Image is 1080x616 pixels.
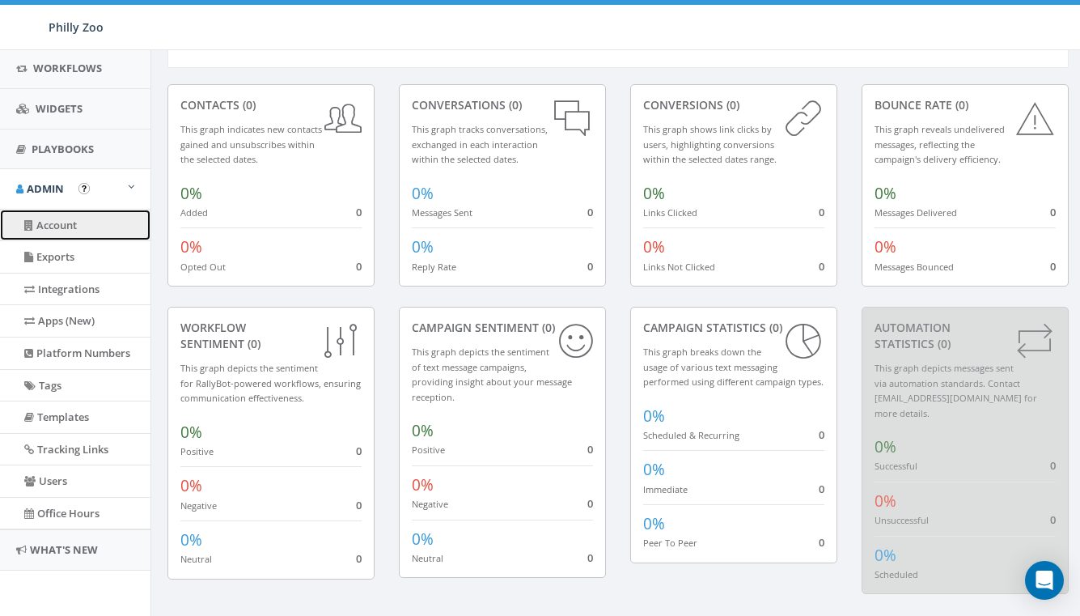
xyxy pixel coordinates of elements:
div: conversations [412,97,593,113]
span: 0 [819,427,824,442]
span: (0) [539,320,555,335]
small: Successful [875,460,917,472]
span: (0) [934,336,951,351]
span: 0 [587,550,593,565]
span: 0 [819,205,824,219]
small: This graph reveals undelivered messages, reflecting the campaign's delivery efficiency. [875,123,1005,165]
span: (0) [244,336,260,351]
span: 0 [819,535,824,550]
div: Open Intercom Messenger [1025,561,1064,600]
span: 0% [412,529,434,550]
span: 0 [819,259,824,274]
span: 0 [819,482,824,496]
small: Unsuccessful [875,514,929,526]
span: What's New [30,542,98,557]
span: Admin [27,181,64,196]
small: Negative [180,499,217,512]
span: (0) [723,97,739,113]
span: Workflows [33,61,102,75]
span: 0 [587,496,593,511]
span: 0 [1050,458,1056,473]
span: 0% [875,545,896,566]
small: Links Clicked [643,206,697,219]
small: Scheduled [875,568,918,580]
span: 0% [643,236,665,257]
small: Peer To Peer [643,537,697,549]
span: 0 [356,498,362,512]
span: 0% [643,406,665,427]
div: Campaign Statistics [643,320,824,336]
div: conversions [643,97,824,113]
span: 0% [412,420,434,441]
span: 0 [587,259,593,274]
small: This graph depicts the sentiment for RallyBot-powered workflows, ensuring communication effective... [180,362,361,404]
span: 0% [643,513,665,534]
span: (0) [952,97,968,113]
small: Positive [180,445,214,457]
small: Neutral [180,553,212,565]
small: This graph indicates new contacts gained and unsubscribes within the selected dates. [180,123,322,165]
small: Added [180,206,208,219]
small: Links Not Clicked [643,261,715,273]
span: 0% [180,422,202,443]
small: This graph tracks conversations, exchanged in each interaction within the selected dates. [412,123,548,165]
div: Campaign Sentiment [412,320,593,336]
span: 0% [180,529,202,550]
div: contacts [180,97,362,113]
span: 0 [356,444,362,458]
small: Negative [412,498,448,510]
small: Messages Sent [412,206,472,219]
span: (0) [766,320,782,335]
span: 0 [356,551,362,566]
span: 0% [875,491,896,512]
small: Reply Rate [412,261,456,273]
span: 0 [587,205,593,219]
small: This graph breaks down the usage of various text messaging performed using different campaign types. [643,346,824,388]
span: 0 [356,259,362,274]
span: 0 [1050,259,1056,274]
span: Philly Zoo [49,19,104,35]
h2: Dashboard [180,24,303,51]
div: Bounce Rate [875,97,1056,113]
span: 0% [180,183,202,204]
div: Automation Statistics [875,320,1056,352]
span: Playbooks [32,142,94,156]
small: This graph depicts messages sent via automation standards. Contact [EMAIL_ADDRESS][DOMAIN_NAME] f... [875,362,1037,419]
span: 0% [875,236,896,257]
div: Workflow Sentiment [180,320,362,352]
span: 0 [356,205,362,219]
span: 0% [180,475,202,496]
span: 0% [412,474,434,495]
span: 0% [180,236,202,257]
small: Immediate [643,483,688,495]
small: Scheduled & Recurring [643,429,739,441]
span: (0) [239,97,256,113]
small: Opted Out [180,261,226,273]
span: 0% [412,183,434,204]
span: 0 [1050,512,1056,527]
small: This graph depicts the sentiment of text message campaigns, providing insight about your message ... [412,346,572,403]
button: Open In-App Guide [78,183,90,194]
span: 0% [643,183,665,204]
small: Messages Bounced [875,261,954,273]
small: Messages Delivered [875,206,957,219]
span: 0 [1050,205,1056,219]
small: This graph shows link clicks by users, highlighting conversions within the selected dates range. [643,123,777,165]
small: Positive [412,444,445,456]
span: (0) [506,97,522,113]
small: Neutral [412,552,443,564]
span: Widgets [36,101,83,116]
span: 0% [412,236,434,257]
span: 0% [875,183,896,204]
span: 0% [875,436,896,457]
span: 0% [643,459,665,480]
span: 0 [587,442,593,457]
